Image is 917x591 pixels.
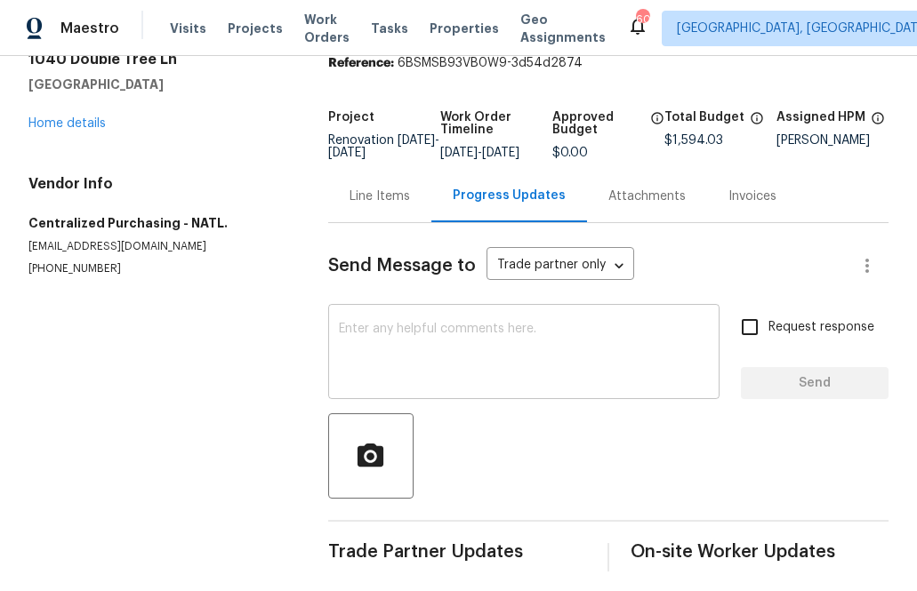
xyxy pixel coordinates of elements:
span: [DATE] [398,134,435,147]
p: [PHONE_NUMBER] [28,261,286,276]
a: Home details [28,117,106,130]
h5: Approved Budget [552,111,645,136]
span: Renovation [328,134,439,159]
span: Geo Assignments [520,11,606,46]
span: The total cost of line items that have been proposed by Opendoor. This sum includes line items th... [750,111,764,134]
h5: Total Budget [664,111,744,124]
span: $0.00 [552,147,588,159]
span: Projects [228,20,283,37]
span: Properties [430,20,499,37]
span: Visits [170,20,206,37]
span: $1,594.03 [664,134,723,147]
div: 603 [636,11,648,28]
span: [DATE] [482,147,519,159]
span: - [328,134,439,159]
h5: Assigned HPM [776,111,865,124]
div: Attachments [608,188,686,205]
span: - [440,147,519,159]
div: Line Items [350,188,410,205]
span: Tasks [371,22,408,35]
span: The hpm assigned to this work order. [871,111,885,134]
span: Send Message to [328,257,476,275]
p: [EMAIL_ADDRESS][DOMAIN_NAME] [28,239,286,254]
h5: Centralized Purchasing - NATL. [28,214,286,232]
span: Request response [768,318,874,337]
h5: Work Order Timeline [440,111,552,136]
div: Progress Updates [453,187,566,204]
div: Invoices [728,188,776,205]
h5: [GEOGRAPHIC_DATA] [28,76,286,93]
b: Reference: [328,57,394,69]
span: Trade Partner Updates [328,543,586,561]
div: 6BSMSB93VB0W9-3d54d2874 [328,54,889,72]
span: Maestro [60,20,119,37]
span: [DATE] [440,147,478,159]
span: The total cost of line items that have been approved by both Opendoor and the Trade Partner. This... [650,111,664,147]
h5: Project [328,111,374,124]
span: On-site Worker Updates [631,543,889,561]
div: Trade partner only [487,252,634,281]
div: [PERSON_NAME] [776,134,889,147]
h4: Vendor Info [28,175,286,193]
h2: 1040 Double Tree Ln [28,51,286,68]
span: [DATE] [328,147,366,159]
span: Work Orders [304,11,350,46]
